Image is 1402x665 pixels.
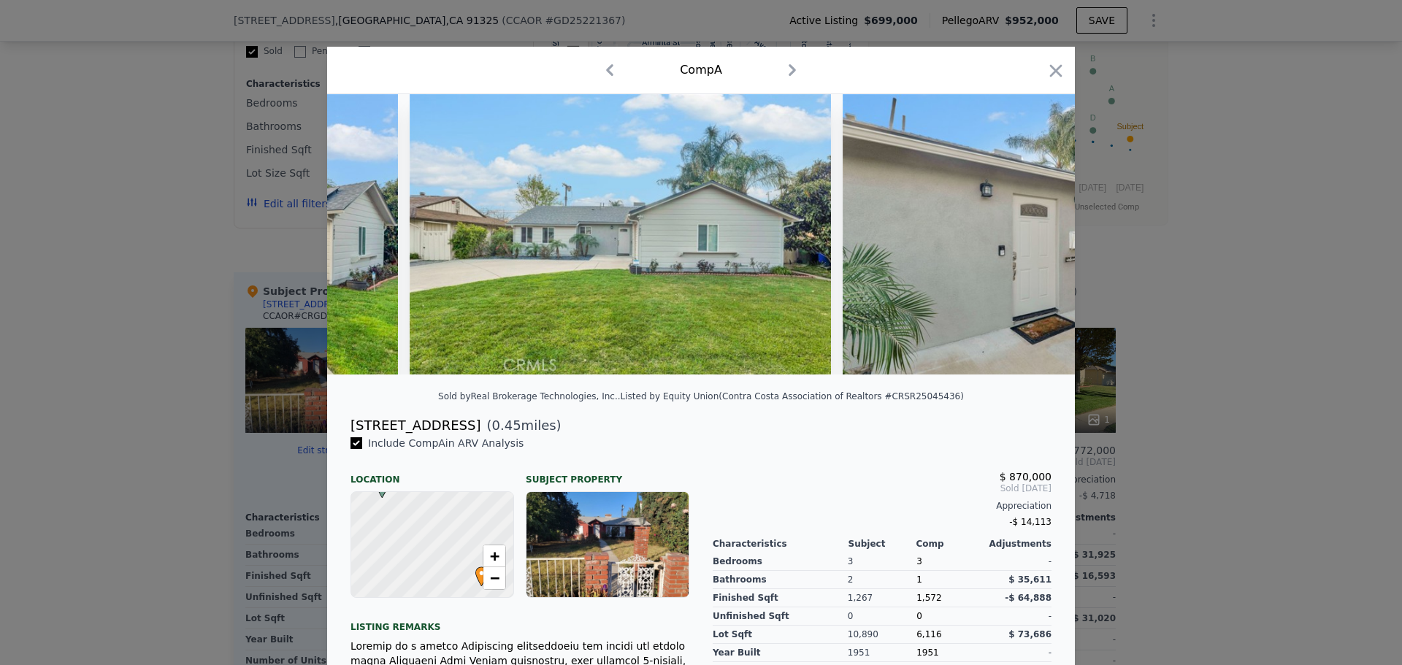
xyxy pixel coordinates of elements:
a: Zoom out [483,567,505,589]
div: Unfinished Sqft [713,607,848,626]
div: Subject [849,538,916,550]
span: -$ 14,113 [1009,517,1051,527]
div: Location [350,462,514,485]
div: Adjustments [984,538,1051,550]
span: $ 870,000 [1000,471,1051,483]
span: Include Comp A in ARV Analysis [362,437,529,449]
span: − [490,569,499,587]
div: - [984,553,1051,571]
a: Zoom in [483,545,505,567]
div: Finished Sqft [713,589,848,607]
span: 6,116 [916,629,941,639]
div: - [984,644,1051,662]
div: 1 [916,571,984,589]
div: 1,267 [848,589,916,607]
span: $ 73,686 [1008,629,1051,639]
div: 3 [848,553,916,571]
div: Comp [916,538,984,550]
span: 0.45 [492,418,521,433]
img: Property Img [410,94,831,374]
div: Lot Sqft [713,626,848,644]
div: Sold by Real Brokerage Technologies, Inc. . [438,391,621,401]
div: Characteristics [713,538,849,550]
div: - [984,607,1051,626]
div: 2 [848,571,916,589]
div: [STREET_ADDRESS] [350,415,480,436]
div: 1951 [916,644,984,662]
span: • [472,562,491,584]
div: Bathrooms [713,571,848,589]
div: • [472,566,480,575]
div: Appreciation [713,500,1051,512]
div: Bedrooms [713,553,848,571]
div: Listing remarks [350,610,689,633]
span: 3 [916,556,922,566]
span: + [490,547,499,565]
div: 10,890 [848,626,916,644]
div: Year Built [713,644,848,662]
span: Sold [DATE] [713,483,1051,494]
img: Property Img [843,94,1264,374]
div: Subject Property [526,462,689,485]
div: Listed by Equity Union (Contra Costa Association of Realtors #CRSR25045436) [621,391,964,401]
span: -$ 64,888 [1005,593,1051,603]
div: Comp A [680,61,722,79]
div: 0 [848,607,916,626]
div: 1951 [848,644,916,662]
span: ( miles) [480,415,561,436]
span: 1,572 [916,593,941,603]
span: $ 35,611 [1008,574,1051,585]
span: 0 [916,611,922,621]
